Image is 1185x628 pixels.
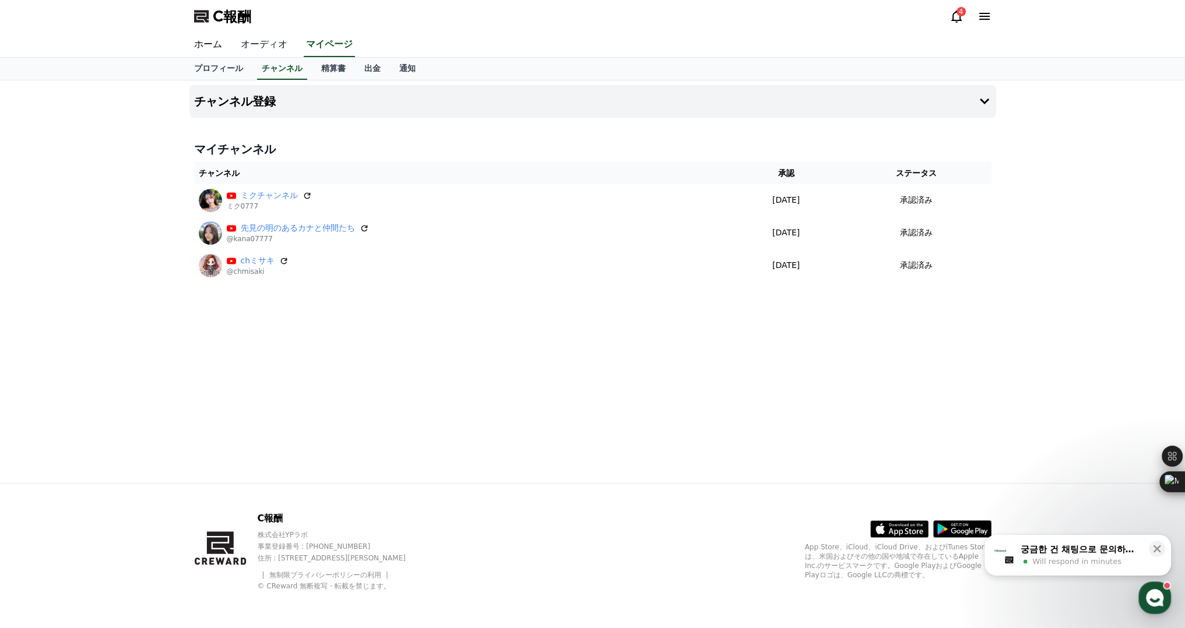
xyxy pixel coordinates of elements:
button: チャンネル登録 [189,85,996,118]
a: ミクチャンネル [241,189,298,202]
img: 先見の明のあるカナと仲間たち [199,221,222,245]
a: Messages [77,369,150,398]
a: の利用 [360,571,390,579]
a: マイページ [304,33,355,57]
span: Messages [97,387,131,397]
a: Home [3,369,77,398]
a: 無制限プライバシーポリシー [269,571,360,579]
font: chミサキ [241,256,275,265]
a: オーディオ [231,33,297,57]
span: Settings [173,387,201,396]
font: ミクチャンネル [241,190,298,200]
a: 出金 [355,58,390,80]
font: 通知 [399,63,416,73]
a: 4 [950,9,964,23]
font: マイページ [306,38,353,50]
a: ホーム [185,33,231,57]
a: Settings [150,369,224,398]
font: 出金 [364,63,381,73]
font: 承認 [778,168,794,178]
font: 株式会社YPラボ [257,531,308,539]
font: 事業登録番号 : [PHONE_NUMBER] [257,542,370,551]
font: © CReward 無断複写・転載を禁じます。 [257,582,391,590]
a: C報酬 [194,7,251,26]
font: 承認済み [900,228,933,237]
font: [DATE] [772,260,800,270]
font: 先見の明のあるカナと仲間たち [241,223,355,232]
a: チャンネル [257,58,307,80]
img: chミサキ [199,254,222,277]
font: チャンネル [199,168,240,178]
a: 先見の明のあるカナと仲間たち [241,222,355,234]
font: C報酬 [257,513,283,524]
font: オーディオ [241,38,287,50]
font: チャンネル [262,63,303,73]
a: 精算書 [312,58,355,80]
a: プロフィール [185,58,252,80]
font: ミク0777 [227,202,259,210]
span: Home [30,387,50,396]
font: 承認済み [900,260,933,270]
font: [DATE] [772,228,800,237]
a: chミサキ [241,255,275,267]
font: ステータス [896,168,937,178]
font: @kana07777 [227,235,273,243]
font: [DATE] [772,195,800,204]
font: C報酬 [213,8,251,24]
font: App Store、iCloud、iCloud Drive、およびiTunes Storeは、米国およびその他の国や地域で存在しているApple Inc.のサービスマークです。Google Pl... [805,543,989,579]
font: の利用 [360,571,381,579]
font: 精算書 [321,63,346,73]
font: ホーム [194,38,222,50]
font: @chmisaki [227,267,265,276]
font: マイチャンネル [194,142,276,156]
a: 通知 [390,58,425,80]
font: 承認済み [900,195,933,204]
img: ミクチャンネル [199,189,222,212]
font: チャンネル登録 [194,94,276,108]
font: 住所 : [STREET_ADDRESS][PERSON_NAME] [257,554,405,562]
font: プロフィール [194,63,243,73]
font: 4 [959,8,964,16]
